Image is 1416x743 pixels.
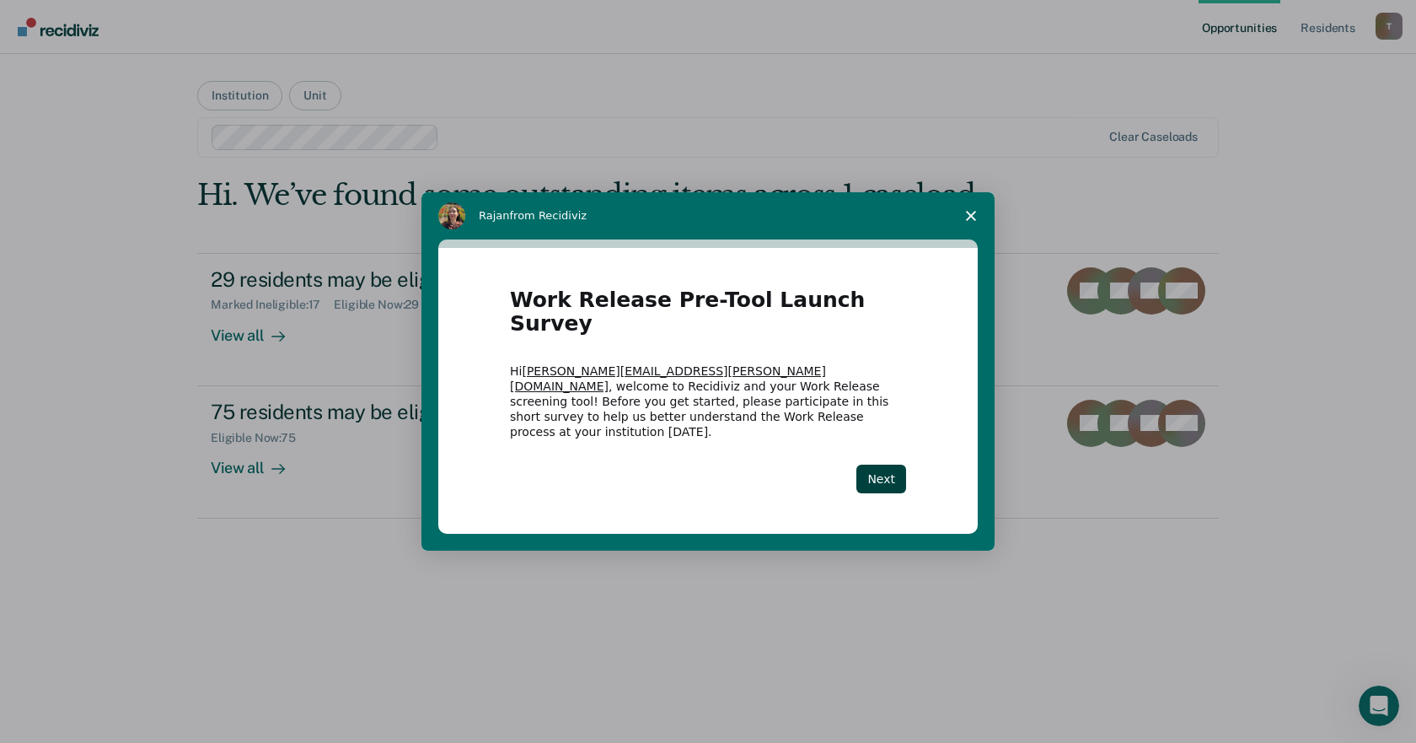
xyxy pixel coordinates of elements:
[479,209,510,222] span: Rajan
[856,465,906,493] button: Next
[510,209,587,222] span: from Recidiviz
[438,202,465,229] img: Profile image for Rajan
[947,192,995,240] span: Close survey
[510,364,826,393] a: [PERSON_NAME][EMAIL_ADDRESS][PERSON_NAME][DOMAIN_NAME]
[510,363,906,440] div: Hi , welcome to Recidiviz and your Work Release screening tool! Before you get started, please pa...
[510,288,906,347] h1: Work Release Pre-Tool Launch Survey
